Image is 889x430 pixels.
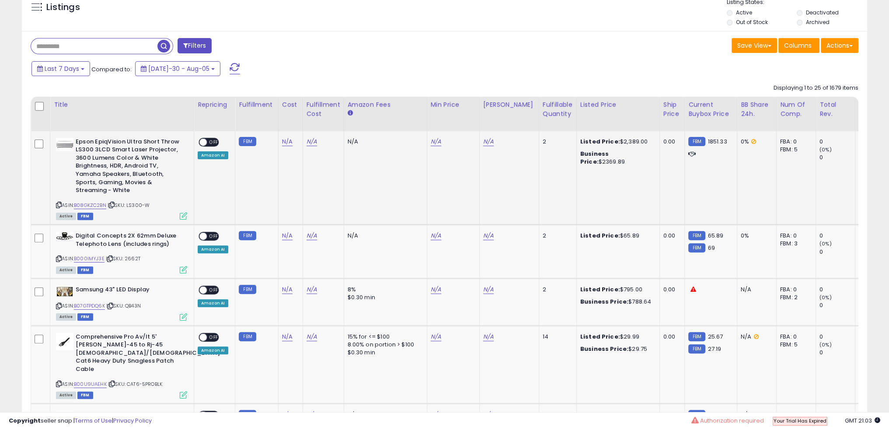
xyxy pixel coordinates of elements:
[741,286,770,294] div: N/A
[113,416,152,425] a: Privacy Policy
[108,381,162,388] span: | SKU: CAT6-5PROBLK
[77,313,93,321] span: FBM
[688,231,705,240] small: FBM
[431,285,441,294] a: N/A
[31,61,90,76] button: Last 7 Days
[348,138,420,146] div: N/A
[663,100,681,119] div: Ship Price
[178,38,212,53] button: Filters
[774,84,858,92] div: Displaying 1 to 25 of 1679 items
[56,333,187,398] div: ASIN:
[239,332,256,341] small: FBM
[77,392,93,399] span: FBM
[348,294,420,301] div: $0.30 min
[282,100,299,109] div: Cost
[56,138,73,151] img: 31cUzVmwH9L._SL40_.jpg
[663,286,678,294] div: 0.00
[483,100,535,109] div: [PERSON_NAME]
[74,255,105,262] a: B000IMYJ3E
[45,64,79,73] span: Last 7 Days
[780,294,809,301] div: FBM: 2
[708,244,715,252] span: 69
[663,232,678,240] div: 0.00
[56,313,76,321] span: All listings currently available for purchase on Amazon
[77,266,93,274] span: FBM
[819,154,855,161] div: 0
[806,9,839,16] label: Deactivated
[207,233,221,240] span: OFF
[543,333,570,341] div: 14
[198,346,228,354] div: Amazon AI
[198,245,228,253] div: Amazon AI
[74,202,106,209] a: B08GKZC2BN
[580,298,653,306] div: $788.64
[741,232,770,240] div: 0%
[780,286,809,294] div: FBA: 0
[580,138,653,146] div: $2,389.00
[76,333,182,376] b: Comprehensive Pro Av/It 5' [PERSON_NAME]-45 to Rj-45 [DEMOGRAPHIC_DATA]/[DEMOGRAPHIC_DATA] Cat6 H...
[239,100,274,109] div: Fulfillment
[774,417,826,424] span: Your Trial Has Expired
[708,332,723,341] span: 25.67
[56,213,76,220] span: All listings currently available for purchase on Amazon
[239,137,256,146] small: FBM
[148,64,209,73] span: [DATE]-30 - Aug-05
[819,248,855,256] div: 0
[580,333,653,341] div: $29.99
[736,9,752,16] label: Active
[580,285,620,294] b: Listed Price:
[348,333,420,341] div: 15% for <= $100
[56,232,187,273] div: ASIN:
[348,286,420,294] div: 8%
[483,285,494,294] a: N/A
[778,38,819,53] button: Columns
[580,100,656,109] div: Listed Price
[819,146,832,153] small: (0%)
[431,332,441,341] a: N/A
[483,332,494,341] a: N/A
[348,341,420,349] div: 8.00% on portion > $100
[806,18,830,26] label: Archived
[580,137,620,146] b: Listed Price:
[108,202,150,209] span: | SKU: LS300-W
[239,285,256,294] small: FBM
[282,332,293,341] a: N/A
[239,231,256,240] small: FBM
[74,381,107,388] a: B00U9UAEHK
[207,287,221,294] span: OFF
[845,416,880,425] span: 2025-08-13 21:03 GMT
[483,231,494,240] a: N/A
[348,349,420,357] div: $0.30 min
[780,100,812,119] div: Num of Comp.
[76,232,182,250] b: Digital Concepts 2X 62mm Deluxe Telephoto Lens (includes rings)
[580,345,653,353] div: $29.75
[780,240,809,248] div: FBM: 3
[819,286,855,294] div: 0
[819,294,832,301] small: (0%)
[819,301,855,309] div: 0
[348,100,423,109] div: Amazon Fees
[91,65,132,73] span: Compared to:
[56,286,73,297] img: 61eBdP60A5L._SL40_.jpg
[688,243,705,252] small: FBM
[819,138,855,146] div: 0
[819,232,855,240] div: 0
[708,137,727,146] span: 1851.33
[741,100,773,119] div: BB Share 24h.
[56,138,187,219] div: ASIN:
[282,285,293,294] a: N/A
[46,1,80,14] h5: Listings
[580,231,620,240] b: Listed Price:
[56,333,73,350] img: 317xIoHPG+L._SL40_.jpg
[688,137,705,146] small: FBM
[207,138,221,146] span: OFF
[580,286,653,294] div: $795.00
[54,100,190,109] div: Title
[483,137,494,146] a: N/A
[663,333,678,341] div: 0.00
[9,416,41,425] strong: Copyright
[198,100,231,109] div: Repricing
[307,231,317,240] a: N/A
[431,137,441,146] a: N/A
[543,232,570,240] div: 2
